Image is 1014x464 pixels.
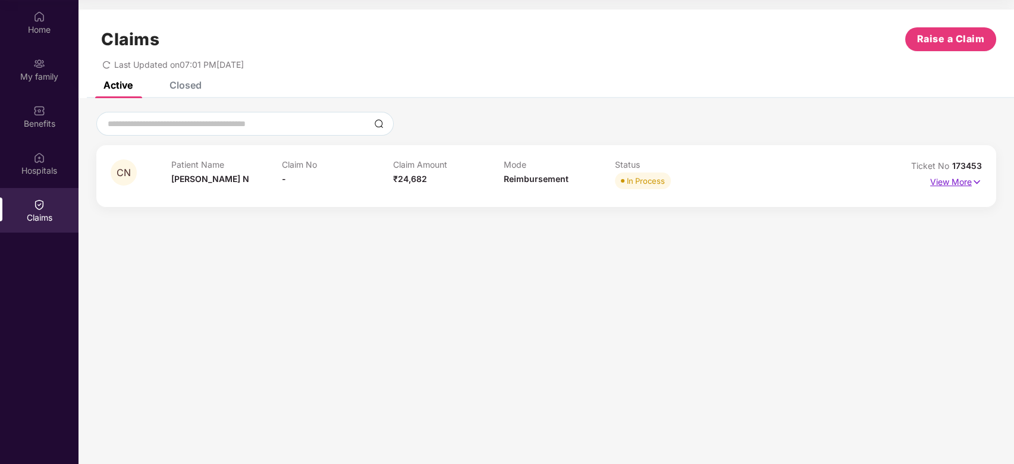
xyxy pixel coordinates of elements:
[102,59,111,70] span: redo
[33,152,45,164] img: svg+xml;base64,PHN2ZyBpZD0iSG9zcGl0YWxzIiB4bWxucz0iaHR0cDovL3d3dy53My5vcmcvMjAwMC9zdmciIHdpZHRoPS...
[374,119,384,128] img: svg+xml;base64,PHN2ZyBpZD0iU2VhcmNoLTMyeDMyIiB4bWxucz0iaHR0cDovL3d3dy53My5vcmcvMjAwMC9zdmciIHdpZH...
[33,11,45,23] img: svg+xml;base64,PHN2ZyBpZD0iSG9tZSIgeG1sbnM9Imh0dHA6Ly93d3cudzMub3JnLzIwMDAvc3ZnIiB3aWR0aD0iMjAiIG...
[393,174,427,184] span: ₹24,682
[504,159,615,170] p: Mode
[917,32,985,46] span: Raise a Claim
[33,105,45,117] img: svg+xml;base64,PHN2ZyBpZD0iQmVuZWZpdHMiIHhtbG5zPSJodHRwOi8vd3d3LnczLm9yZy8yMDAwL3N2ZyIgd2lkdGg9Ij...
[504,174,569,184] span: Reimbursement
[33,58,45,70] img: svg+xml;base64,PHN2ZyB3aWR0aD0iMjAiIGhlaWdodD0iMjAiIHZpZXdCb3g9IjAgMCAyMCAyMCIgZmlsbD0ibm9uZSIgeG...
[393,159,504,170] p: Claim Amount
[33,199,45,211] img: svg+xml;base64,PHN2ZyBpZD0iQ2xhaW0iIHhtbG5zPSJodHRwOi8vd3d3LnczLm9yZy8yMDAwL3N2ZyIgd2lkdGg9IjIwIi...
[282,159,393,170] p: Claim No
[171,174,249,184] span: [PERSON_NAME] N
[615,159,726,170] p: Status
[972,175,982,189] img: svg+xml;base64,PHN2ZyB4bWxucz0iaHR0cDovL3d3dy53My5vcmcvMjAwMC9zdmciIHdpZHRoPSIxNyIgaGVpZ2h0PSIxNy...
[114,59,244,70] span: Last Updated on 07:01 PM[DATE]
[952,161,982,171] span: 173453
[930,173,982,189] p: View More
[911,161,952,171] span: Ticket No
[282,174,286,184] span: -
[169,79,202,91] div: Closed
[103,79,133,91] div: Active
[117,168,131,178] span: CN
[171,159,282,170] p: Patient Name
[905,27,996,51] button: Raise a Claim
[101,29,159,49] h1: Claims
[627,175,665,187] div: In Process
